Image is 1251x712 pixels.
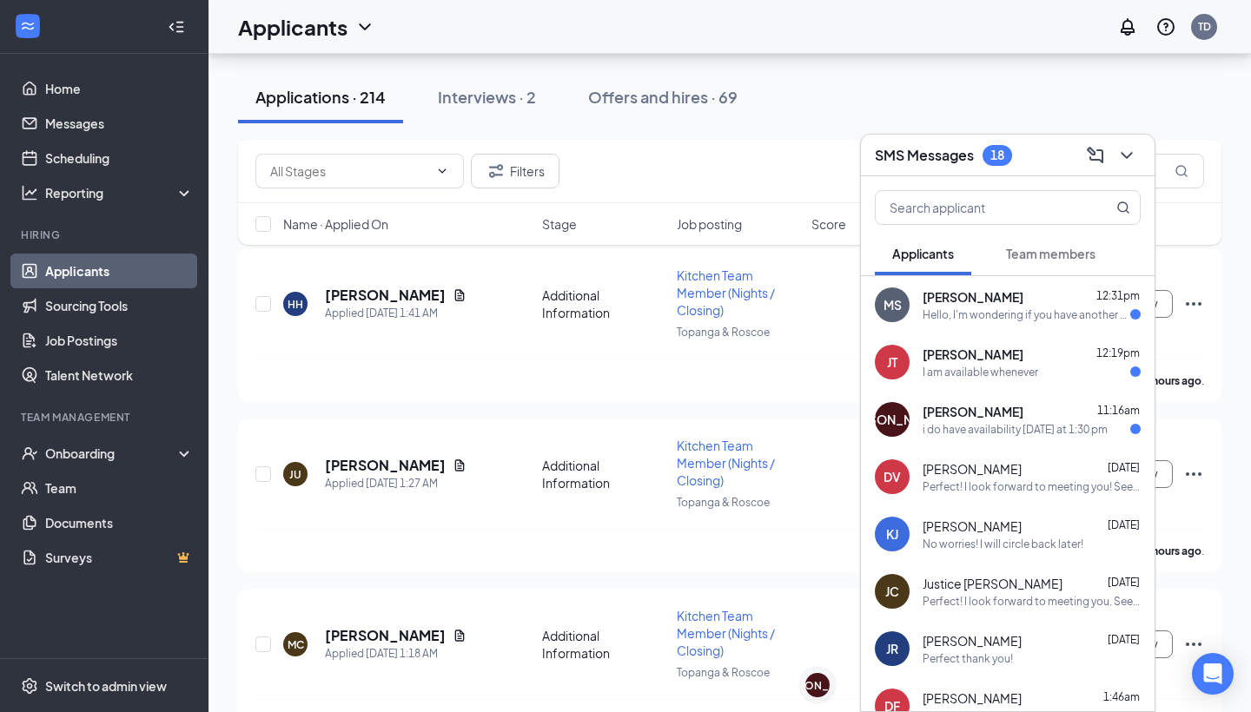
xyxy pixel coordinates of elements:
[923,689,1022,707] span: [PERSON_NAME]
[542,627,666,662] div: Additional Information
[21,677,38,695] svg: Settings
[1183,464,1204,485] svg: Ellipses
[45,254,194,288] a: Applicants
[1108,461,1140,474] span: [DATE]
[677,438,775,488] span: Kitchen Team Member (Nights / Closing)
[1108,633,1140,646] span: [DATE]
[990,148,1004,162] div: 18
[288,637,304,652] div: MC
[453,458,467,472] svg: Document
[1097,404,1140,417] span: 11:16am
[289,467,301,482] div: JU
[887,353,897,371] div: JT
[1175,164,1188,178] svg: MagnifyingGlass
[354,16,375,37] svg: ChevronDown
[1138,374,1201,387] b: 12 hours ago
[471,154,559,188] button: Filter Filters
[1117,16,1138,37] svg: Notifications
[677,326,770,339] span: Topanga & Roscoe
[923,537,1083,551] div: No worries! I will circle back later!
[588,86,738,108] div: Offers and hires · 69
[811,215,846,233] span: Score
[677,215,742,233] span: Job posting
[45,71,194,106] a: Home
[45,288,194,323] a: Sourcing Tools
[1138,544,1201,557] b: 12 hours ago
[45,677,167,695] div: Switch to admin view
[1113,142,1141,169] button: ChevronDown
[45,141,194,175] a: Scheduling
[677,496,770,509] span: Topanga & Roscoe
[1183,293,1204,314] svg: Ellipses
[435,164,449,178] svg: ChevronDown
[1103,690,1140,703] span: 1:46am
[923,575,1062,592] span: Justice [PERSON_NAME]
[1198,19,1211,34] div: TD
[1183,634,1204,655] svg: Ellipses
[923,403,1023,420] span: [PERSON_NAME]
[1096,289,1140,302] span: 12:31pm
[325,475,467,492] div: Applied [DATE] 1:27 AM
[21,445,38,462] svg: UserCheck
[923,307,1130,322] div: Hello, I'm wondering if you have another date available?
[1085,145,1106,166] svg: ComposeMessage
[325,305,467,322] div: Applied [DATE] 1:41 AM
[255,86,386,108] div: Applications · 214
[325,626,446,645] h5: [PERSON_NAME]
[842,411,943,428] div: [PERSON_NAME]
[1108,576,1140,589] span: [DATE]
[677,666,770,679] span: Topanga & Roscoe
[923,460,1022,478] span: [PERSON_NAME]
[876,191,1082,224] input: Search applicant
[486,161,506,181] svg: Filter
[923,518,1022,535] span: [PERSON_NAME]
[325,645,467,663] div: Applied [DATE] 1:18 AM
[886,640,898,657] div: JR
[677,608,775,658] span: Kitchen Team Member (Nights / Closing)
[923,422,1108,437] div: i do have availability [DATE] at 1:30 pm
[677,267,775,318] span: Kitchen Team Member (Nights / Closing)
[542,457,666,491] div: Additional Information
[21,410,190,425] div: Team Management
[45,184,195,201] div: Reporting
[542,215,577,233] span: Stage
[923,288,1023,306] span: [PERSON_NAME]
[1192,653,1234,695] div: Open Intercom Messenger
[923,594,1141,609] div: Perfect! I look forward to meeting you. See you then! [PERSON_NAME]
[45,471,194,505] a: Team
[1116,145,1137,166] svg: ChevronDown
[923,651,1013,666] div: Perfect thank you!
[892,246,954,261] span: Applicants
[923,632,1022,649] span: [PERSON_NAME]
[886,525,898,543] div: KJ
[45,106,194,141] a: Messages
[1006,246,1095,261] span: Team members
[1116,201,1130,214] svg: MagnifyingGlass
[438,86,536,108] div: Interviews · 2
[1082,142,1109,169] button: ComposeMessage
[875,146,974,165] h3: SMS Messages
[923,346,1023,363] span: [PERSON_NAME]
[453,288,467,302] svg: Document
[288,297,303,312] div: HH
[1108,518,1140,531] span: [DATE]
[19,17,36,35] svg: WorkstreamLogo
[773,678,863,693] div: [PERSON_NAME]
[238,12,347,42] h1: Applicants
[45,323,194,358] a: Job Postings
[923,479,1141,494] div: Perfect! I look forward to meeting you! See you then! [PERSON_NAME]
[45,358,194,392] a: Talent Network
[45,505,194,540] a: Documents
[1155,16,1176,37] svg: QuestionInfo
[168,18,185,36] svg: Collapse
[453,629,467,643] svg: Document
[542,287,666,321] div: Additional Information
[283,215,388,233] span: Name · Applied On
[21,184,38,201] svg: Analysis
[923,365,1038,379] div: I am available whenever
[1096,346,1140,359] span: 12:19pm
[21,227,190,242] div: Hiring
[270,162,428,181] input: All Stages
[45,445,179,462] div: Onboarding
[885,583,899,600] div: JC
